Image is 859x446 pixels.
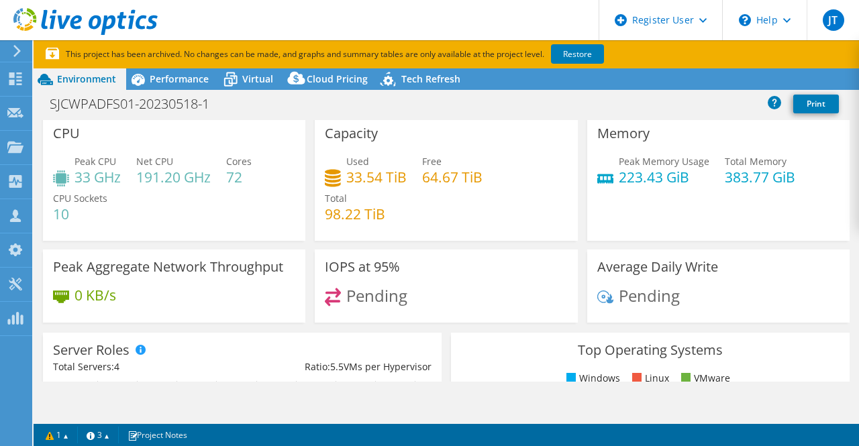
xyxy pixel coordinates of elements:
[330,360,344,373] span: 5.5
[150,72,209,85] span: Performance
[242,72,273,85] span: Virtual
[325,192,347,205] span: Total
[823,9,844,31] span: JT
[401,72,460,85] span: Tech Refresh
[46,47,703,62] p: This project has been archived. No changes can be made, and graphs and summary tables are only av...
[793,95,839,113] a: Print
[53,359,242,374] div: Total Servers:
[422,155,442,168] span: Free
[678,371,730,386] li: VMware
[346,170,407,184] h4: 33.54 TiB
[136,155,173,168] span: Net CPU
[619,170,709,184] h4: 223.43 GiB
[118,427,197,443] a: Project Notes
[325,126,378,141] h3: Capacity
[619,155,709,168] span: Peak Memory Usage
[77,427,119,443] a: 3
[74,288,116,302] h4: 0 KB/s
[597,126,650,141] h3: Memory
[422,170,483,184] h4: 64.67 TiB
[74,155,116,168] span: Peak CPU
[725,170,795,184] h4: 383.77 GiB
[114,360,119,373] span: 4
[551,44,604,64] a: Restore
[57,72,116,85] span: Environment
[325,207,385,221] h4: 98.22 TiB
[242,359,432,374] div: Ratio: VMs per Hypervisor
[53,207,107,221] h4: 10
[725,155,787,168] span: Total Memory
[53,343,130,357] h3: Server Roles
[619,284,680,306] span: Pending
[597,260,718,274] h3: Average Daily Write
[325,260,400,274] h3: IOPS at 95%
[739,14,751,26] svg: \n
[53,126,80,141] h3: CPU
[563,371,620,386] li: Windows
[461,343,840,357] h3: Top Operating Systems
[307,72,368,85] span: Cloud Pricing
[53,192,107,205] span: CPU Sockets
[136,170,211,184] h4: 191.20 GHz
[53,260,283,274] h3: Peak Aggregate Network Throughput
[346,155,369,168] span: Used
[74,170,121,184] h4: 33 GHz
[36,427,78,443] a: 1
[44,97,230,111] h1: SJCWPADFS01-20230518-1
[629,371,669,386] li: Linux
[346,284,407,306] span: Pending
[226,170,252,184] h4: 72
[226,155,252,168] span: Cores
